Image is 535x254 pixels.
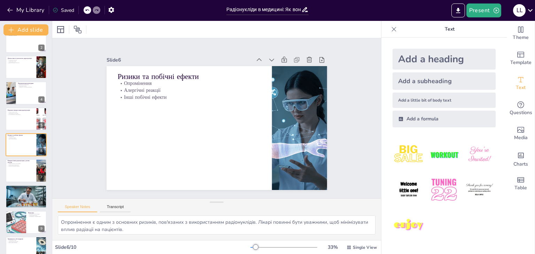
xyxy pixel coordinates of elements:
[18,87,45,88] p: Локальне та системне лікування
[73,25,82,34] span: Position
[8,190,45,191] p: Підвищення безпеки
[513,34,529,41] span: Theme
[38,122,45,128] div: 5
[507,46,535,71] div: Add ready made slides
[8,111,34,113] p: Точність діагностики
[8,164,34,166] p: Діагностика в кардіології
[6,133,47,156] div: 6
[8,160,34,164] p: Використання радіонуклідів у різних галузях
[38,148,45,154] div: 6
[514,184,527,192] span: Table
[393,93,496,108] div: Add a little bit of body text
[8,113,34,114] p: Ефективність лікування
[507,121,535,146] div: Add images, graphics, shapes or video
[353,245,377,250] span: Single View
[324,244,341,251] div: 33 %
[55,244,250,251] div: Slide 6 / 10
[463,138,496,171] img: 3.jpeg
[6,211,47,234] div: 9
[8,163,34,165] p: Універсальність застосування
[393,174,425,206] img: 4.jpeg
[53,7,74,14] div: Saved
[187,84,315,162] p: Інші побічні ефекти
[55,24,66,35] div: Layout
[8,134,34,136] p: Ризики та побічні ефекти
[513,3,526,17] button: L L
[393,138,425,171] img: 1.jpeg
[507,146,535,171] div: Add charts and graphs
[38,96,45,103] div: 4
[197,101,326,181] p: Ризики та побічні ефекти
[6,81,47,104] div: 4
[8,35,45,36] p: Природні та штучні
[393,49,496,70] div: Add a heading
[393,72,496,90] div: Add a subheading
[38,174,45,180] div: 7
[38,45,45,51] div: 2
[514,134,528,142] span: Media
[8,138,34,140] p: Інші побічні ефекти
[191,90,318,168] p: Алергічні реакції
[463,174,496,206] img: 6.jpeg
[58,205,97,212] button: Speaker Notes
[214,111,343,189] div: Slide 6
[28,216,45,217] p: Обережність у використанні
[8,61,34,62] p: Рання діагностика
[18,85,45,87] p: Мінімізація шкоди
[8,238,34,240] p: Запитання та обговорення
[6,30,47,53] div: 2
[507,71,535,96] div: Add text boxes
[38,70,45,77] div: 3
[8,188,45,189] p: Дослідження та інновації
[8,242,34,243] p: Ваша думка важлива
[5,5,47,16] button: My Library
[513,160,528,168] span: Charts
[6,56,47,79] div: 3
[3,24,48,35] button: Add slide
[6,108,47,130] div: 5
[18,82,45,85] p: Лікування радіонуклідами
[8,166,34,167] p: Неврологічні застосування
[58,215,375,235] textarea: Опромінення є одним з основних ризиків, пов'язаних з використанням радіонуклідів. Лікарі повинні ...
[6,185,47,208] div: 8
[8,62,34,64] p: Вдосконалення технологій
[393,111,496,127] div: Add a formula
[428,174,460,206] img: 5.jpeg
[8,189,45,190] p: Нові методи лікування
[8,240,34,242] p: Запитання від аудиторії
[510,59,532,66] span: Template
[8,57,34,59] p: Діагностика за допомогою радіонуклідів
[8,186,45,188] p: Майбутнє радіонуклідів у медицині
[393,209,425,241] img: 7.jpeg
[226,5,301,15] input: Insert title
[100,205,131,212] button: Transcript
[8,239,34,241] p: Обговорення теми
[466,3,501,17] button: Present
[507,171,535,196] div: Add a table
[516,84,526,92] span: Text
[194,96,322,174] p: Опромінення
[8,114,34,115] p: Спостереження за прогресом
[507,21,535,46] div: Change the overall theme
[6,159,47,182] div: 7
[428,138,460,171] img: 2.jpeg
[507,96,535,121] div: Get real-time input from your audience
[400,21,500,38] p: Text
[513,4,526,17] div: L L
[8,59,34,61] p: Зображення органів
[8,137,34,138] p: Алергічні реакції
[510,109,532,117] span: Questions
[8,109,34,111] p: Переваги використання радіонуклідів
[28,213,45,215] p: Важливість радіонуклідів
[38,225,45,232] div: 9
[451,3,465,17] button: Export to PowerPoint
[28,215,45,216] p: Професійний підхід
[8,136,34,137] p: Опромінення
[38,200,45,206] div: 8
[18,84,45,86] p: Ефективність лікування
[28,212,45,214] p: Висновки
